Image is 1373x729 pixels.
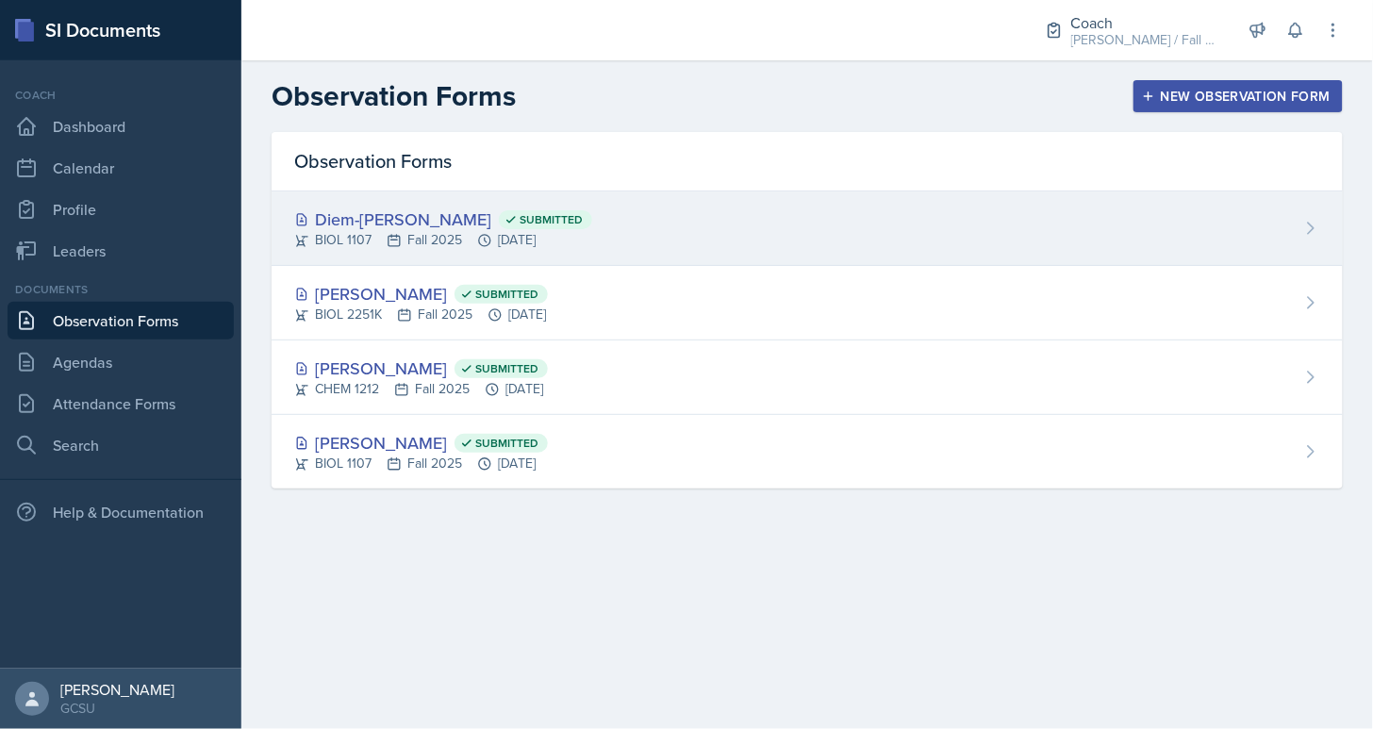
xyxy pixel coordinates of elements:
a: Dashboard [8,108,234,145]
div: [PERSON_NAME] / Fall 2025 [1071,30,1222,50]
a: [PERSON_NAME] Submitted CHEM 1212Fall 2025[DATE] [272,340,1343,415]
div: Coach [1071,11,1222,34]
a: Observation Forms [8,302,234,340]
h2: Observation Forms [272,79,516,113]
a: [PERSON_NAME] Submitted BIOL 1107Fall 2025[DATE] [272,415,1343,489]
button: New Observation Form [1133,80,1343,112]
a: [PERSON_NAME] Submitted BIOL 2251KFall 2025[DATE] [272,266,1343,340]
a: Leaders [8,232,234,270]
div: GCSU [60,699,174,718]
a: Calendar [8,149,234,187]
div: BIOL 1107 Fall 2025 [DATE] [294,230,592,250]
div: Observation Forms [272,132,1343,191]
span: Submitted [475,361,538,376]
div: BIOL 1107 Fall 2025 [DATE] [294,454,548,473]
div: [PERSON_NAME] [294,356,548,381]
div: Documents [8,281,234,298]
div: CHEM 1212 Fall 2025 [DATE] [294,379,548,399]
span: Submitted [520,212,583,227]
div: BIOL 2251K Fall 2025 [DATE] [294,305,548,324]
a: Profile [8,191,234,228]
div: Help & Documentation [8,493,234,531]
div: Diem-[PERSON_NAME] [294,207,592,232]
div: Coach [8,87,234,104]
a: Search [8,426,234,464]
div: [PERSON_NAME] [294,430,548,456]
span: Submitted [475,436,538,451]
div: [PERSON_NAME] [294,281,548,307]
a: Diem-[PERSON_NAME] Submitted BIOL 1107Fall 2025[DATE] [272,191,1343,266]
span: Submitted [475,287,538,302]
a: Agendas [8,343,234,381]
div: New Observation Form [1146,89,1331,104]
a: Attendance Forms [8,385,234,422]
div: [PERSON_NAME] [60,680,174,699]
